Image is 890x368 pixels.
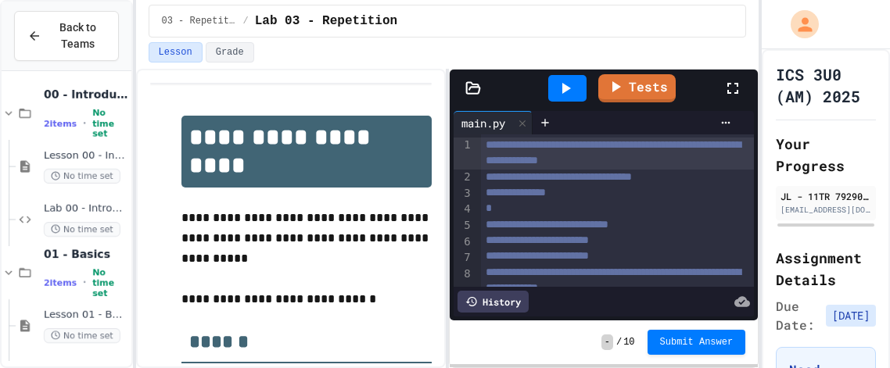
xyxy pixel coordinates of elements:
[781,204,871,216] div: [EMAIL_ADDRESS][DOMAIN_NAME]
[454,186,473,202] div: 3
[623,336,634,348] span: 10
[243,15,249,27] span: /
[824,305,874,352] iframe: chat widget
[44,149,128,163] span: Lesson 00 - Introduction
[83,117,86,130] span: •
[826,305,876,327] span: [DATE]
[760,238,874,304] iframe: chat widget
[92,267,127,298] span: No time set
[92,108,127,139] span: No time set
[44,328,120,343] span: No time set
[454,115,513,131] div: main.py
[454,234,473,251] div: 6
[44,247,128,261] span: 01 - Basics
[776,297,820,334] span: Due Date:
[774,6,823,42] div: My Account
[149,42,203,63] button: Lesson
[616,336,622,348] span: /
[454,250,473,266] div: 7
[454,266,473,298] div: 8
[162,15,237,27] span: 03 - Repetition (while and for)
[51,20,106,52] span: Back to Teams
[454,170,473,186] div: 2
[776,133,876,177] h2: Your Progress
[454,218,473,234] div: 5
[255,12,397,30] span: Lab 03 - Repetition
[454,202,473,218] div: 4
[776,63,876,107] h1: ICS 3U0 (AM) 2025
[601,334,613,350] span: -
[83,277,86,289] span: •
[458,291,529,313] div: History
[454,111,533,134] div: main.py
[44,202,128,216] span: Lab 00 - Introduction
[44,278,77,288] span: 2 items
[660,336,734,348] span: Submit Answer
[454,138,473,170] div: 1
[44,222,120,237] span: No time set
[44,309,128,322] span: Lesson 01 - Basics
[781,189,871,203] div: JL - 11TR 792908 [PERSON_NAME] SS
[44,88,128,102] span: 00 - Introduction
[206,42,254,63] button: Grade
[14,11,119,61] button: Back to Teams
[44,169,120,184] span: No time set
[44,119,77,129] span: 2 items
[598,74,676,102] a: Tests
[648,330,746,355] button: Submit Answer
